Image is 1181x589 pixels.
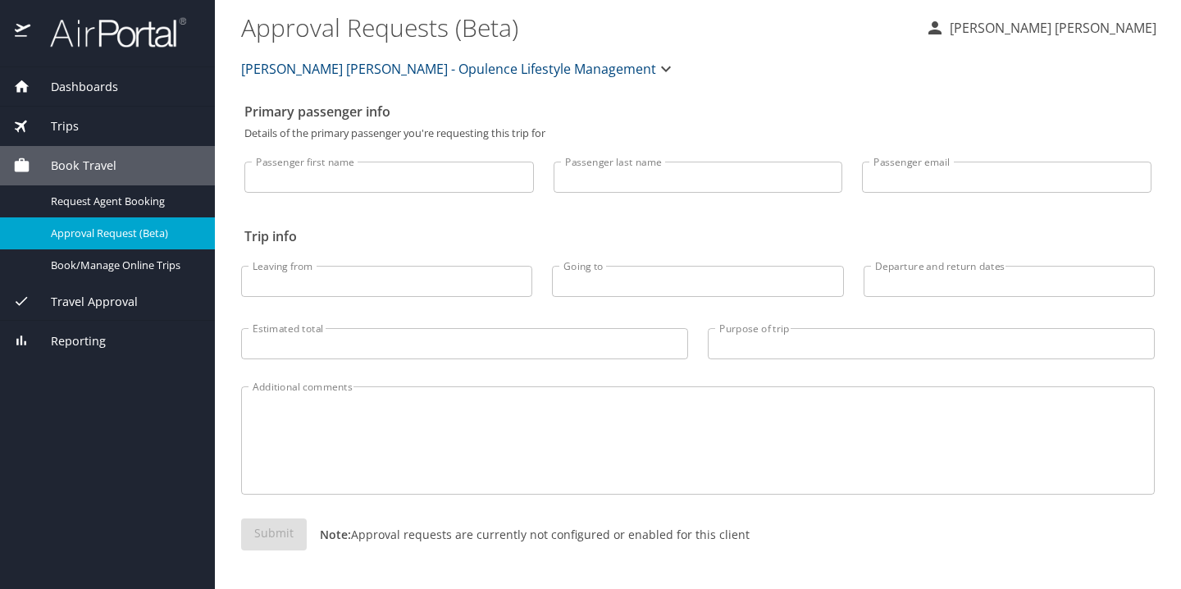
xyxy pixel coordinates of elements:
[307,526,750,543] p: Approval requests are currently not configured or enabled for this client
[244,128,1151,139] p: Details of the primary passenger you're requesting this trip for
[945,18,1156,38] p: [PERSON_NAME] [PERSON_NAME]
[30,293,138,311] span: Travel Approval
[51,226,195,241] span: Approval Request (Beta)
[30,117,79,135] span: Trips
[320,527,351,542] strong: Note:
[30,157,116,175] span: Book Travel
[30,78,118,96] span: Dashboards
[919,13,1163,43] button: [PERSON_NAME] [PERSON_NAME]
[241,2,912,53] h1: Approval Requests (Beta)
[241,57,656,80] span: [PERSON_NAME] [PERSON_NAME] - Opulence Lifestyle Management
[51,258,195,273] span: Book/Manage Online Trips
[244,223,1151,249] h2: Trip info
[244,98,1151,125] h2: Primary passenger info
[30,332,106,350] span: Reporting
[51,194,195,209] span: Request Agent Booking
[235,53,682,85] button: [PERSON_NAME] [PERSON_NAME] - Opulence Lifestyle Management
[32,16,186,48] img: airportal-logo.png
[15,16,32,48] img: icon-airportal.png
